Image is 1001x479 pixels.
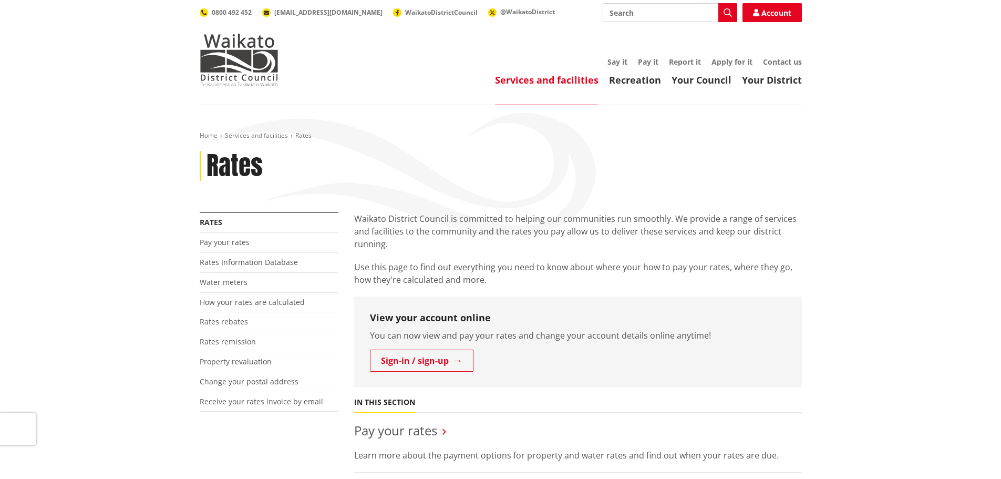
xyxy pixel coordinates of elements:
[200,237,250,247] a: Pay your rates
[354,449,802,462] p: Learn more about the payment options for property and water rates and find out when your rates ar...
[609,74,661,86] a: Recreation
[200,131,802,140] nav: breadcrumb
[262,8,383,17] a: [EMAIL_ADDRESS][DOMAIN_NAME]
[500,7,555,16] span: @WaikatoDistrict
[200,376,298,386] a: Change your postal address
[607,57,627,67] a: Say it
[200,337,256,346] a: Rates remission
[200,34,278,86] img: Waikato District Council - Te Kaunihera aa Takiwaa o Waikato
[225,131,288,140] a: Services and facilities
[370,329,786,342] p: You can now view and pay your rates and change your account details online anytime!
[370,312,786,324] h3: View your account online
[405,8,478,17] span: WaikatoDistrictCouncil
[274,8,383,17] span: [EMAIL_ADDRESS][DOMAIN_NAME]
[669,57,701,67] a: Report it
[711,57,752,67] a: Apply for it
[200,131,218,140] a: Home
[200,356,272,366] a: Property revaluation
[200,257,298,267] a: Rates Information Database
[603,3,737,22] input: Search input
[207,151,263,181] h1: Rates
[200,217,222,227] a: Rates
[370,350,473,372] a: Sign-in / sign-up
[742,3,802,22] a: Account
[295,131,312,140] span: Rates
[354,422,437,439] a: Pay your rates
[354,398,415,407] h5: In this section
[212,8,252,17] span: 0800 492 452
[742,74,802,86] a: Your District
[200,8,252,17] a: 0800 492 452
[763,57,802,67] a: Contact us
[354,261,802,286] p: Use this page to find out everything you need to know about where your how to pay your rates, whe...
[393,8,478,17] a: WaikatoDistrictCouncil
[200,297,305,307] a: How your rates are calculated
[488,7,555,16] a: @WaikatoDistrict
[200,317,248,327] a: Rates rebates
[200,277,247,287] a: Water meters
[672,74,731,86] a: Your Council
[200,396,323,406] a: Receive your rates invoice by email
[495,74,598,86] a: Services and facilities
[638,57,658,67] a: Pay it
[354,212,802,250] p: Waikato District Council is committed to helping our communities run smoothly. We provide a range...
